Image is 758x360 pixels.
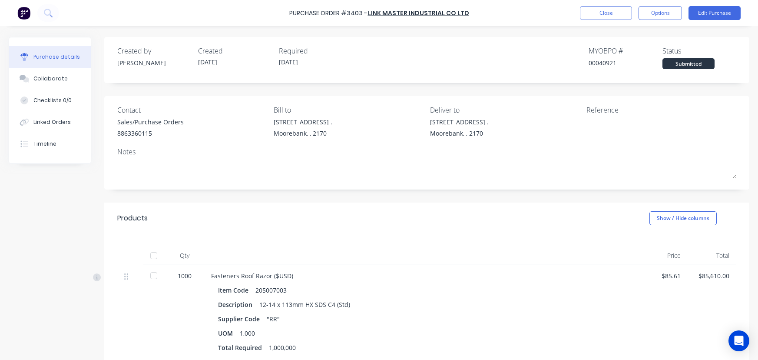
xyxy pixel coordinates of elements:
div: Checklists 0/0 [33,97,72,104]
div: 00040921 [589,58,662,67]
div: MYOB PO # [589,46,662,56]
div: Open Intercom Messenger [728,330,749,351]
div: Purchase Order #3403 - [289,9,367,18]
div: Status [662,46,736,56]
div: Sales/Purchase Orders [117,117,184,127]
div: Required [279,46,353,56]
div: Timeline [33,140,56,148]
div: Price [639,247,688,264]
div: $85,610.00 [695,271,730,280]
div: 1,000,000 [269,341,296,354]
div: Collaborate [33,75,68,83]
div: Reference [586,105,736,115]
div: Moorebank, , 2170 [430,129,489,138]
button: Purchase details [9,46,91,68]
div: Fasteners Roof Razor ($USD) [211,271,632,280]
button: Edit Purchase [688,6,741,20]
div: "RR" [267,313,280,325]
div: Submitted [662,58,715,69]
div: Item Code [218,284,255,297]
img: Factory [17,7,30,20]
div: Contact [117,105,267,115]
div: Created [198,46,272,56]
div: $85.61 [645,271,681,280]
div: Linked Orders [33,118,71,126]
div: [PERSON_NAME] [117,58,191,67]
div: UOM [218,327,240,340]
div: Purchase details [33,53,80,61]
button: Linked Orders [9,111,91,133]
div: 205007003 [255,284,287,297]
div: 8863360115 [117,129,184,138]
div: Total [688,247,737,264]
div: [STREET_ADDRESS] . [274,117,332,127]
div: Qty [165,247,204,264]
div: 1000 [172,271,197,280]
button: Show / Hide columns [649,211,717,225]
button: Close [580,6,632,20]
button: Timeline [9,133,91,155]
div: Notes [117,147,736,157]
button: Options [639,6,682,20]
button: Collaborate [9,68,91,90]
div: Created by [117,46,191,56]
a: Link Master Industrial Co Ltd [368,9,469,17]
div: Deliver to [430,105,580,115]
div: 12-14 x 113mm HX SDS C4 (Std) [259,298,350,311]
div: Total Required [218,341,269,354]
div: Bill to [274,105,424,115]
button: Checklists 0/0 [9,90,91,111]
div: [STREET_ADDRESS] . [430,117,489,127]
div: Description [218,298,259,311]
div: 1,000 [240,327,255,340]
div: Products [117,213,148,223]
div: Supplier Code [218,313,267,325]
div: Moorebank, , 2170 [274,129,332,138]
